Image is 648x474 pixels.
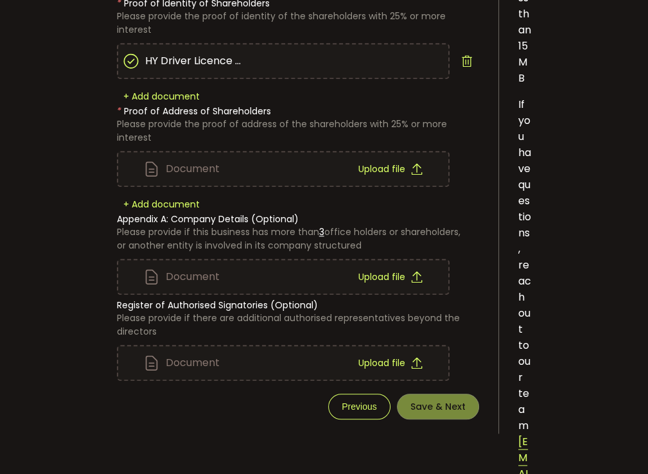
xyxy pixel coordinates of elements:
[342,401,376,412] span: Previous
[397,394,479,419] button: Save & Next
[166,358,220,368] span: Document
[358,164,405,173] span: Upload file
[166,272,220,282] span: Document
[145,46,241,76] span: HY Driver Licence - Front (new).jpeg
[166,164,220,174] span: Document
[358,272,405,281] span: Upload file
[328,394,390,419] button: Previous
[584,412,648,474] iframe: Chat Widget
[410,402,466,411] span: Save & Next
[117,90,206,103] span: + Add document
[117,198,206,211] span: + Add document
[358,358,405,367] span: Upload file
[518,97,531,433] span: If you have questions, reach out to our team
